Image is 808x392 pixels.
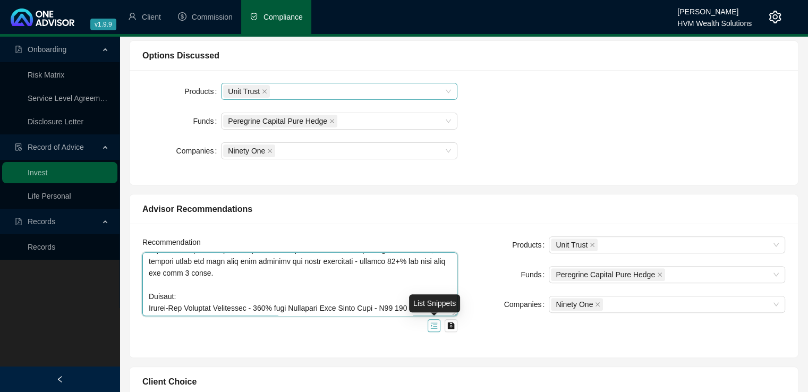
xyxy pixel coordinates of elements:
span: close [595,302,600,307]
span: Commission [192,13,233,21]
span: save [447,322,455,329]
div: Options Discussed [142,49,785,62]
span: Peregrine Capital Pure Hedge [223,115,337,127]
a: Life Personal [28,192,71,200]
a: Records [28,243,55,251]
span: Client [142,13,161,21]
span: close [262,89,267,94]
span: Unit Trust [556,239,588,251]
span: Ninety One [556,299,593,310]
span: Records [28,217,55,226]
div: [PERSON_NAME] [677,3,752,14]
span: Peregrine Capital Pure Hedge [551,268,665,281]
span: Unit Trust [551,238,598,251]
span: setting [769,11,781,23]
textarea: Lo ipsumdol sit ametco adip eli seddoeiu tempori utl etdolorem ali enimad mini ven qu N93 758. Ex... [142,252,457,316]
span: Compliance [263,13,303,21]
span: close [329,118,335,124]
span: file-pdf [15,46,22,53]
span: Peregrine Capital Pure Hedge [228,115,327,127]
span: Unit Trust [228,86,260,97]
span: dollar [178,12,186,21]
span: Peregrine Capital Pure Hedge [556,269,655,280]
span: file-pdf [15,218,22,225]
span: close [590,242,595,248]
label: Recommendation [142,236,208,248]
span: user [128,12,137,21]
span: left [56,376,64,383]
label: Companies [504,296,549,313]
a: Service Level Agreement [28,94,110,103]
label: Products [184,83,221,100]
span: Onboarding [28,45,66,54]
span: safety [250,12,258,21]
span: Ninety One [551,298,603,311]
div: Client Choice [142,375,785,388]
label: Companies [176,142,222,159]
a: Risk Matrix [28,71,64,79]
span: Unit Trust [223,85,270,98]
span: close [657,272,662,277]
div: Advisor Recommendations [142,202,785,216]
span: menu-unfold [430,322,438,329]
span: Ninety One [228,145,265,157]
a: Invest [28,168,47,177]
span: Record of Advice [28,143,84,151]
label: Funds [193,113,221,130]
label: Funds [521,266,549,283]
a: Disclosure Letter [28,117,83,126]
span: Ninety One [223,144,275,157]
span: close [267,148,273,154]
span: file-done [15,143,22,151]
label: Products [512,236,549,253]
div: List Snippets [409,294,460,312]
span: v1.9.9 [90,19,116,30]
img: 2df55531c6924b55f21c4cf5d4484680-logo-light.svg [11,8,74,26]
div: HVM Wealth Solutions [677,14,752,26]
